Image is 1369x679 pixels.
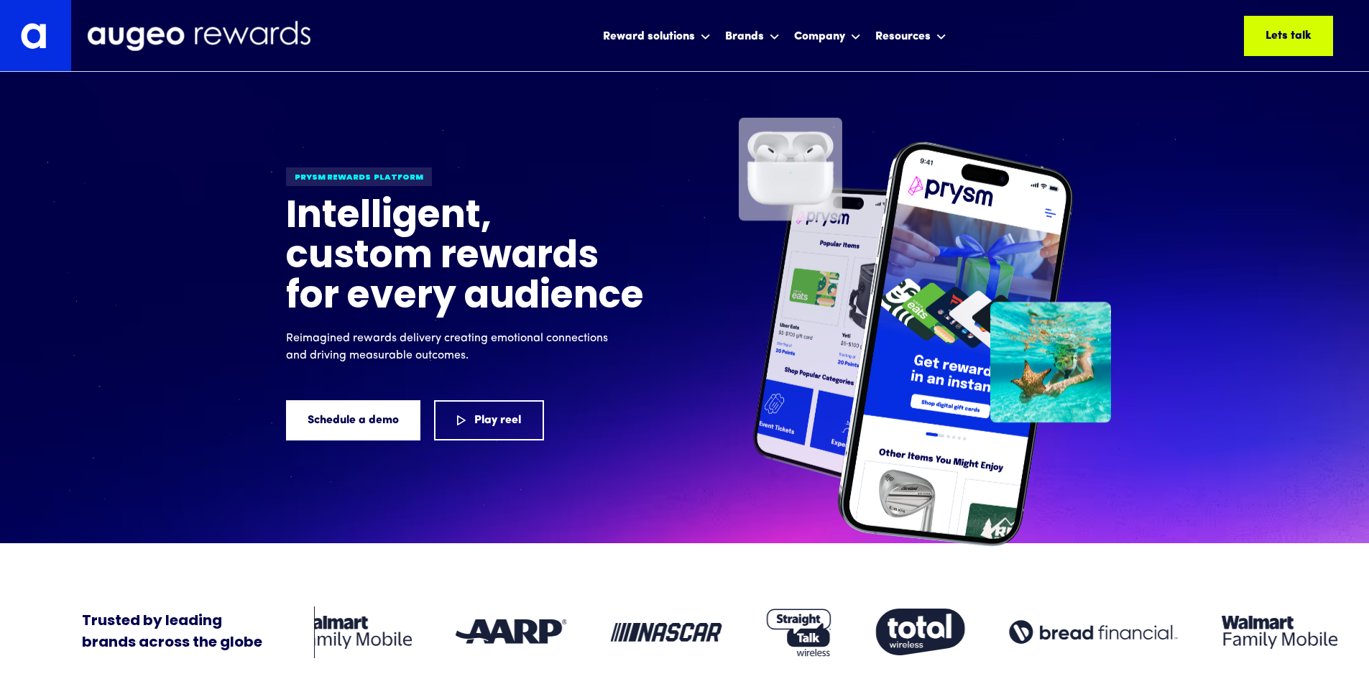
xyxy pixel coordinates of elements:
[790,17,865,55] div: Company
[603,28,695,45] div: Reward solutions
[872,17,950,55] div: Resources
[286,400,420,440] a: Schedule a demo
[1222,616,1338,649] img: Client logo: Walmart Family Mobile
[434,400,544,440] a: Play reel
[722,17,783,55] div: Brands
[794,28,845,45] div: Company
[82,611,262,654] div: Trusted by leading brands across the globe
[296,616,412,649] img: Client logo: Walmart Family Mobile
[286,167,432,186] div: Prysm Rewards platform
[286,198,645,318] h1: Intelligent, custom rewards for every audience
[875,28,931,45] div: Resources
[286,330,617,364] p: Reimagined rewards delivery creating emotional connections and driving measurable outcomes.
[1244,16,1333,56] a: Lets talk
[725,28,764,45] div: Brands
[599,17,714,55] div: Reward solutions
